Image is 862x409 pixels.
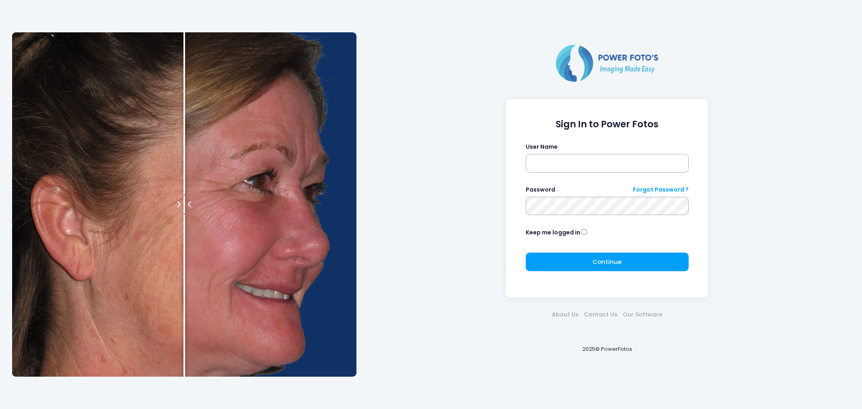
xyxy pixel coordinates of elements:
[620,310,665,319] a: Our Software
[526,143,558,151] label: User Name
[526,186,555,194] label: Password
[592,257,622,266] span: Continue
[549,310,582,319] a: About Us
[633,186,689,194] a: Forgot Password ?
[526,253,689,271] button: Continue
[365,332,850,367] div: 2025© PowerFotos
[552,43,662,83] img: Logo
[526,119,689,130] h1: Sign In to Power Fotos
[582,310,620,319] a: Contact Us
[526,228,580,237] label: Keep me logged in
